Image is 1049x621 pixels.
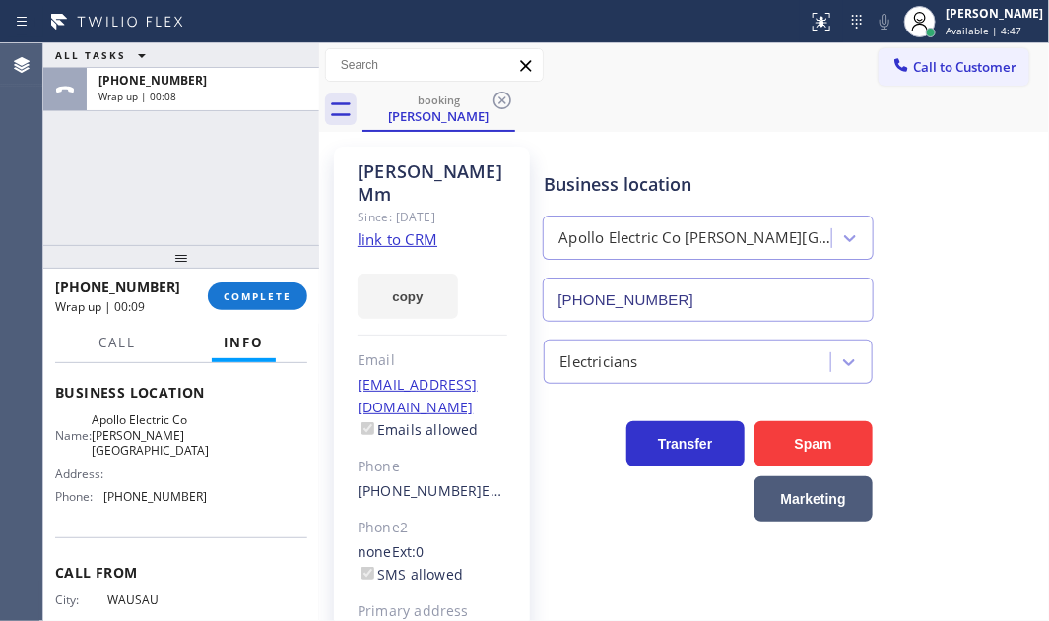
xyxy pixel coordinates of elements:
[98,72,207,89] span: [PHONE_NUMBER]
[55,466,107,481] span: Address:
[361,567,374,580] input: SMS allowed
[92,412,209,458] span: Apollo Electric Co [PERSON_NAME][GEOGRAPHIC_DATA]
[544,171,872,198] div: Business location
[358,541,507,587] div: none
[358,420,479,439] label: Emails allowed
[98,90,176,103] span: Wrap up | 00:08
[55,278,180,296] span: [PHONE_NUMBER]
[483,481,515,500] span: Ext: 0
[55,48,126,62] span: ALL TASKS
[358,517,507,539] div: Phone2
[358,375,478,416] a: [EMAIL_ADDRESS][DOMAIN_NAME]
[543,278,873,322] input: Phone Number
[55,428,92,443] span: Name:
[326,49,543,81] input: Search
[871,8,898,35] button: Mute
[43,43,165,67] button: ALL TASKS
[754,476,873,522] button: Marketing
[103,489,207,504] span: [PHONE_NUMBER]
[358,229,437,249] a: link to CRM
[212,324,276,362] button: Info
[358,565,463,584] label: SMS allowed
[913,58,1016,76] span: Call to Customer
[358,481,483,500] a: [PHONE_NUMBER]
[626,421,745,466] button: Transfer
[364,107,513,125] div: [PERSON_NAME]
[879,48,1029,86] button: Call to Customer
[87,324,148,362] button: Call
[55,298,145,315] span: Wrap up | 00:09
[55,592,107,607] span: City:
[754,421,873,466] button: Spam
[107,592,206,607] span: WAUSAU
[358,456,507,478] div: Phone
[224,334,264,351] span: Info
[946,24,1021,37] span: Available | 4:47
[361,422,374,435] input: Emails allowed
[98,334,136,351] span: Call
[364,88,513,130] div: Sheila Mm
[392,542,425,561] span: Ext: 0
[55,383,307,402] span: Business location
[224,289,292,303] span: COMPLETE
[55,489,103,504] span: Phone:
[358,349,507,372] div: Email
[358,206,507,228] div: Since: [DATE]
[358,274,458,319] button: copy
[55,563,307,582] span: Call From
[946,5,1043,22] div: [PERSON_NAME]
[208,282,307,310] button: COMPLETE
[559,350,637,373] div: Electricians
[358,160,507,206] div: [PERSON_NAME] Mm
[558,227,832,250] div: Apollo Electric Co [PERSON_NAME][GEOGRAPHIC_DATA]
[364,93,513,107] div: booking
